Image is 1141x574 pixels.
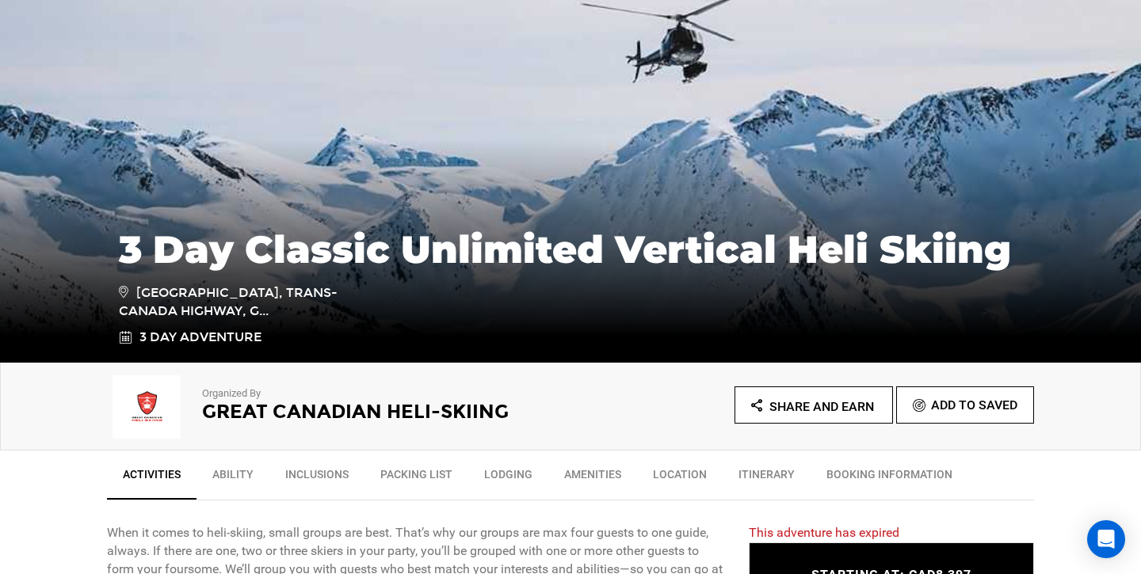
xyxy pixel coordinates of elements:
span: This adventure has expired [749,525,899,540]
a: Itinerary [723,458,811,498]
span: 3 Day Adventure [139,329,261,347]
a: Ability [197,458,269,498]
a: Location [637,458,723,498]
a: BOOKING INFORMATION [811,458,968,498]
h2: Great Canadian Heli-Skiing [202,401,527,422]
span: [GEOGRAPHIC_DATA], Trans-Canada Highway, G... [119,283,345,321]
span: Add To Saved [931,397,1017,412]
a: Inclusions [269,458,364,498]
h1: 3 Day Classic Unlimited Vertical Heli Skiing [119,228,1022,271]
a: Amenities [548,458,637,498]
span: Share and Earn [769,399,874,414]
a: Lodging [468,458,548,498]
img: img_9251f6c852f2d69a6fdc2f2f53e7d310.png [107,375,186,439]
a: Packing List [364,458,468,498]
p: Organized By [202,386,527,401]
div: Open Intercom Messenger [1087,520,1125,558]
a: Activities [107,458,197,500]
